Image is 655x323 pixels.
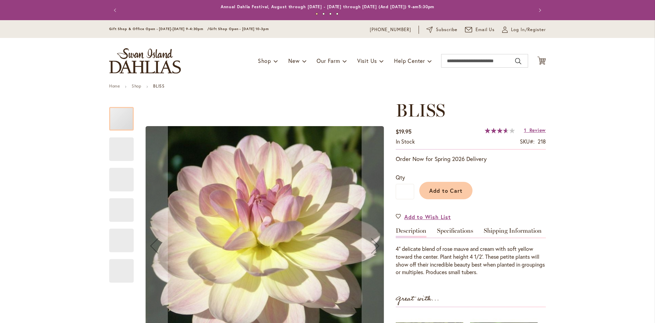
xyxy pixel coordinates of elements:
[329,13,332,15] button: 3 of 4
[317,57,340,64] span: Our Farm
[109,48,181,73] a: store logo
[485,128,515,133] div: 73%
[529,127,546,133] span: Review
[426,26,457,33] a: Subscribe
[109,131,141,161] div: BLISS
[109,3,123,17] button: Previous
[524,127,546,133] a: 1 Review
[502,26,546,33] a: Log In/Register
[484,228,542,238] a: Shipping Information
[109,100,141,131] div: BLISS
[109,83,120,89] a: Home
[419,182,472,199] button: Add to Cart
[437,228,473,238] a: Specifications
[396,138,415,146] div: Availability
[336,13,338,15] button: 4 of 4
[511,26,546,33] span: Log In/Register
[109,222,141,252] div: BLISS
[396,213,451,221] a: Add to Wish List
[538,138,546,146] div: 218
[109,252,134,283] div: BLISS
[109,27,209,31] span: Gift Shop & Office Open - [DATE]-[DATE] 9-4:30pm /
[153,83,164,89] strong: BLISS
[396,174,405,181] span: Qty
[209,27,269,31] span: Gift Shop Open - [DATE] 10-3pm
[465,26,495,33] a: Email Us
[532,3,546,17] button: Next
[258,57,271,64] span: Shop
[322,13,325,15] button: 2 of 4
[221,4,435,9] a: Annual Dahlia Festival, August through [DATE] - [DATE] through [DATE] (And [DATE]) 9-am5:30pm
[109,191,141,222] div: BLISS
[476,26,495,33] span: Email Us
[357,57,377,64] span: Visit Us
[520,138,535,145] strong: SKU
[404,213,451,221] span: Add to Wish List
[396,155,546,163] p: Order Now for Spring 2026 Delivery
[396,293,439,305] strong: Great with...
[316,13,318,15] button: 1 of 4
[524,127,526,133] span: 1
[396,245,546,276] p: 4" delicate blend of rose mauve and cream with soft yellow toward the center. Plant height 4 1/2'...
[396,99,445,121] span: BLISS
[436,26,457,33] span: Subscribe
[288,57,300,64] span: New
[109,161,141,191] div: BLISS
[396,228,546,276] div: Detailed Product Info
[429,187,463,194] span: Add to Cart
[370,26,411,33] a: [PHONE_NUMBER]
[396,128,411,135] span: $19.95
[132,83,141,89] a: Shop
[396,228,426,238] a: Description
[396,138,415,145] span: In stock
[394,57,425,64] span: Help Center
